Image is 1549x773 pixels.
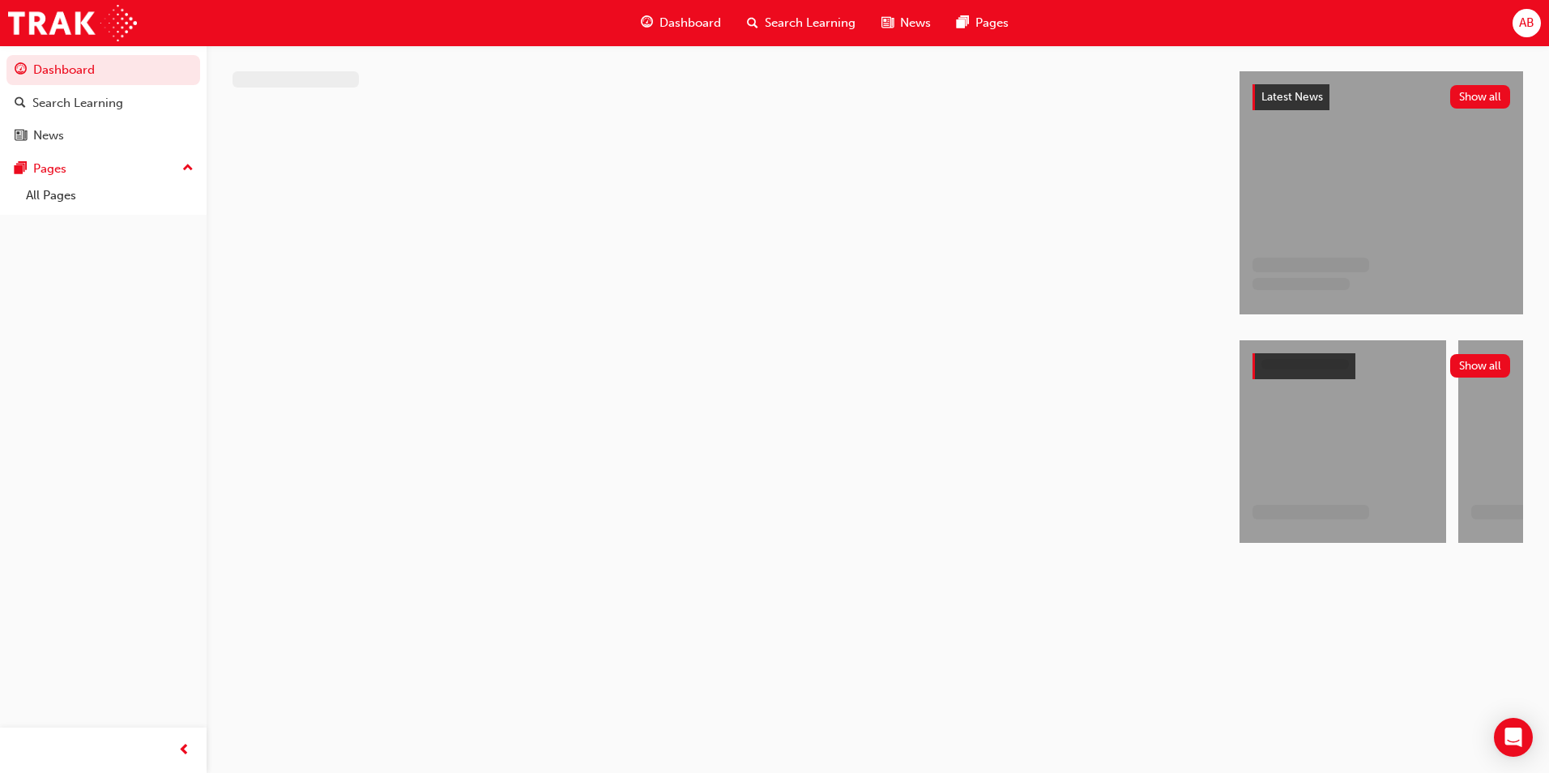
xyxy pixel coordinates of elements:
[6,154,200,184] button: Pages
[32,94,123,113] div: Search Learning
[628,6,734,40] a: guage-iconDashboard
[975,14,1009,32] span: Pages
[8,5,137,41] img: Trak
[15,162,27,177] span: pages-icon
[33,160,66,178] div: Pages
[1519,14,1534,32] span: AB
[19,183,200,208] a: All Pages
[15,129,27,143] span: news-icon
[1252,84,1510,110] a: Latest NewsShow all
[1494,718,1533,757] div: Open Intercom Messenger
[6,55,200,85] a: Dashboard
[182,158,194,179] span: up-icon
[1252,353,1510,379] a: Show all
[659,14,721,32] span: Dashboard
[868,6,944,40] a: news-iconNews
[6,121,200,151] a: News
[6,88,200,118] a: Search Learning
[1450,354,1511,378] button: Show all
[944,6,1022,40] a: pages-iconPages
[734,6,868,40] a: search-iconSearch Learning
[178,741,190,761] span: prev-icon
[957,13,969,33] span: pages-icon
[15,63,27,78] span: guage-icon
[881,13,894,33] span: news-icon
[1513,9,1541,37] button: AB
[641,13,653,33] span: guage-icon
[33,126,64,145] div: News
[6,52,200,154] button: DashboardSearch LearningNews
[1261,90,1323,104] span: Latest News
[15,96,26,111] span: search-icon
[747,13,758,33] span: search-icon
[1450,85,1511,109] button: Show all
[765,14,856,32] span: Search Learning
[900,14,931,32] span: News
